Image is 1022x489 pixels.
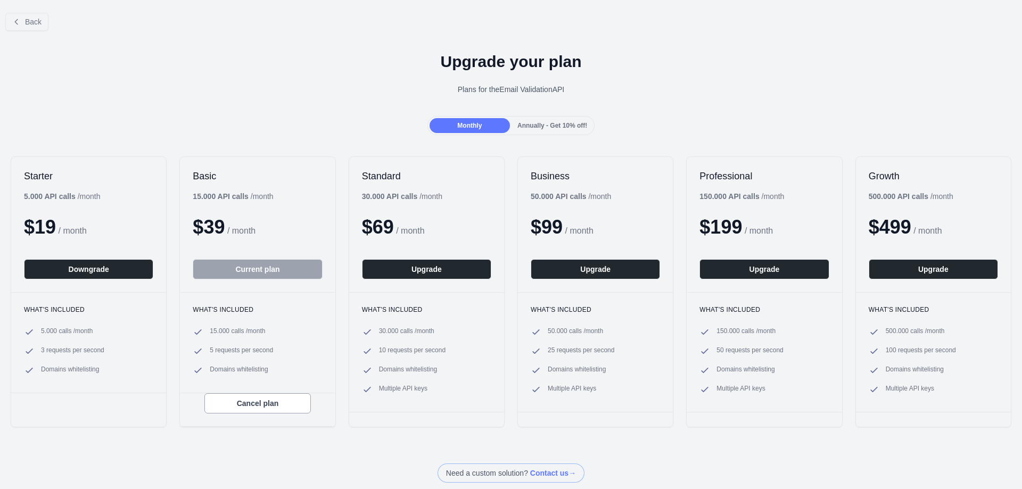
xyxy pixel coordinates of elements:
[531,192,587,201] b: 50.000 API calls
[362,191,442,202] div: / month
[531,170,660,183] h2: Business
[699,192,759,201] b: 150.000 API calls
[362,192,418,201] b: 30.000 API calls
[531,191,611,202] div: / month
[699,170,829,183] h2: Professional
[699,191,784,202] div: / month
[362,170,491,183] h2: Standard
